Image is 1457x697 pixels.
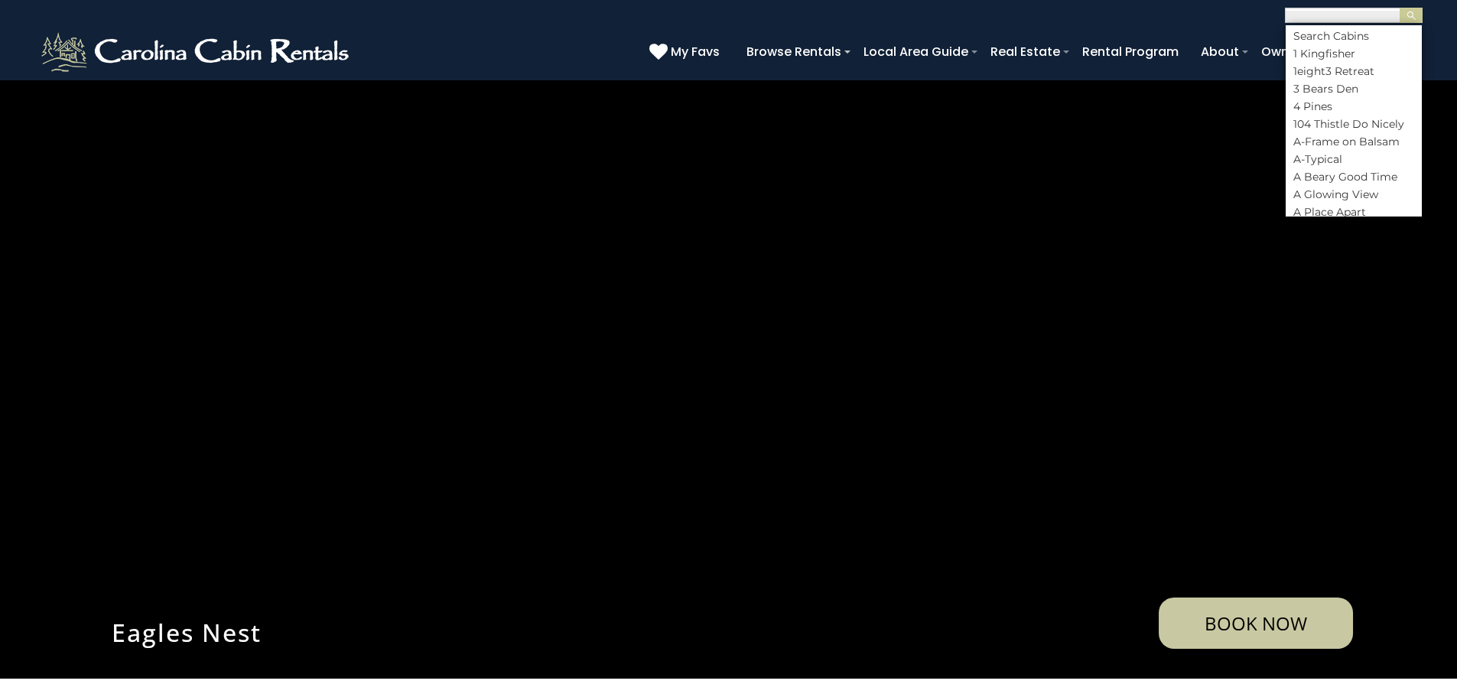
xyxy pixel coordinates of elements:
[1286,29,1422,43] li: Search Cabins
[1286,117,1422,131] li: 104 Thistle Do Nicely
[1286,82,1422,96] li: 3 Bears Den
[1286,152,1422,166] li: A-Typical
[1254,38,1345,65] a: Owner Login
[1286,187,1422,201] li: A Glowing View
[856,38,976,65] a: Local Area Guide
[1286,170,1422,184] li: A Beary Good Time
[1286,135,1422,148] li: A-Frame on Balsam
[1286,64,1422,78] li: 1eight3 Retreat
[649,42,724,62] a: My Favs
[38,29,356,75] img: White-1-2.png
[1193,38,1247,65] a: About
[1286,205,1422,219] li: A Place Apart
[100,616,651,649] h1: Eagles Nest
[1286,99,1422,113] li: 4 Pines
[739,38,849,65] a: Browse Rentals
[1159,598,1353,649] a: Book Now
[1075,38,1186,65] a: Rental Program
[983,38,1068,65] a: Real Estate
[1286,47,1422,60] li: 1 Kingfisher
[671,42,720,61] span: My Favs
